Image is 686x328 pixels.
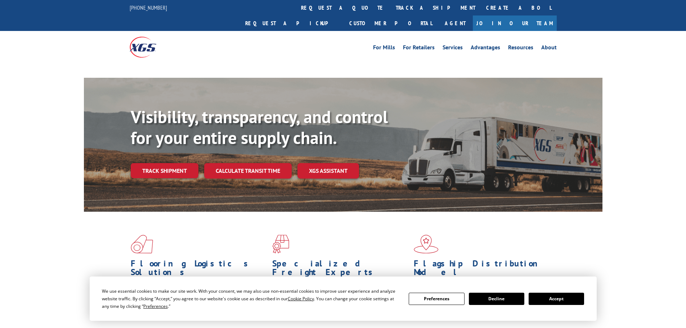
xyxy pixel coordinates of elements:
[344,15,438,31] a: Customer Portal
[288,296,314,302] span: Cookie Policy
[297,163,359,179] a: XGS ASSISTANT
[409,293,464,305] button: Preferences
[131,259,267,280] h1: Flooring Logistics Solutions
[90,277,597,321] div: Cookie Consent Prompt
[131,235,153,253] img: xgs-icon-total-supply-chain-intelligence-red
[473,15,557,31] a: Join Our Team
[403,45,435,53] a: For Retailers
[529,293,584,305] button: Accept
[130,4,167,11] a: [PHONE_NUMBER]
[508,45,533,53] a: Resources
[443,45,463,53] a: Services
[373,45,395,53] a: For Mills
[541,45,557,53] a: About
[414,235,439,253] img: xgs-icon-flagship-distribution-model-red
[143,303,168,309] span: Preferences
[131,105,388,149] b: Visibility, transparency, and control for your entire supply chain.
[272,259,408,280] h1: Specialized Freight Experts
[469,293,524,305] button: Decline
[471,45,500,53] a: Advantages
[240,15,344,31] a: Request a pickup
[414,259,550,280] h1: Flagship Distribution Model
[272,235,289,253] img: xgs-icon-focused-on-flooring-red
[438,15,473,31] a: Agent
[204,163,292,179] a: Calculate transit time
[131,163,198,178] a: Track shipment
[102,287,400,310] div: We use essential cookies to make our site work. With your consent, we may also use non-essential ...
